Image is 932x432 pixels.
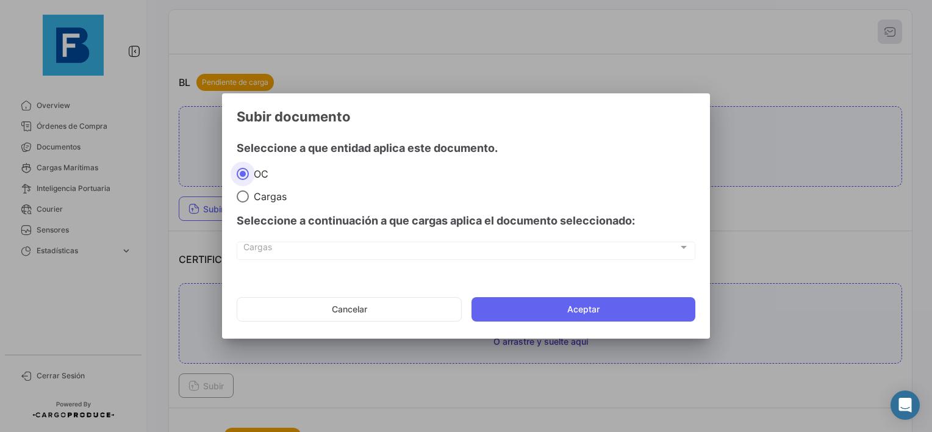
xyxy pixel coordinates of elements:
button: Cancelar [237,297,462,322]
button: Aceptar [471,297,695,322]
span: Cargas [249,190,287,203]
h4: Seleccione a continuación a que cargas aplica el documento seleccionado: [237,212,695,229]
span: Cargas [243,245,678,255]
h4: Seleccione a que entidad aplica este documento. [237,140,695,157]
span: OC [249,168,268,180]
div: Abrir Intercom Messenger [891,391,920,420]
h3: Subir documento [237,108,695,125]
